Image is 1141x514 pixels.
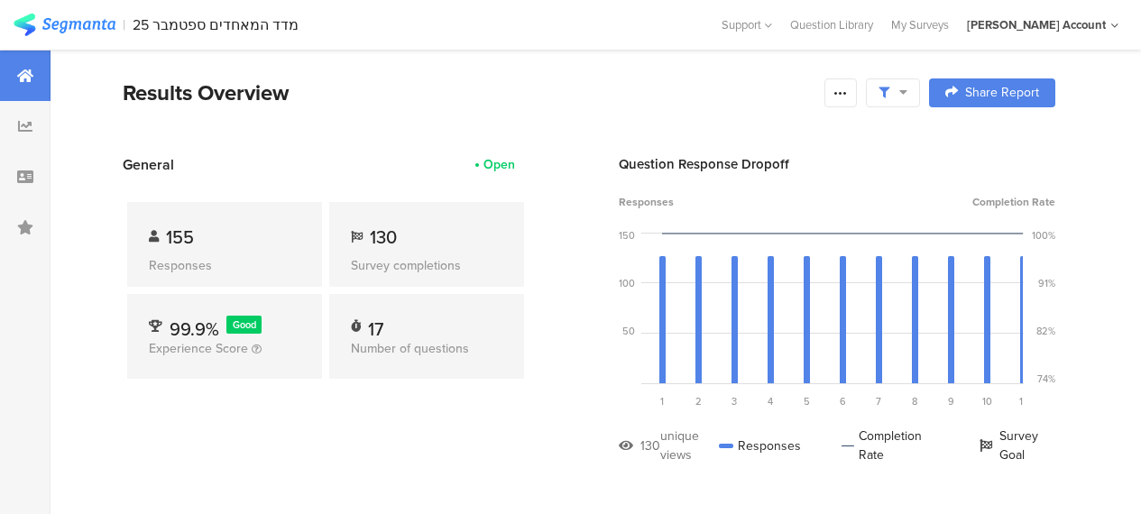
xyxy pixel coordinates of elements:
[768,394,773,408] span: 4
[660,427,719,464] div: unique views
[882,16,958,33] a: My Surveys
[149,256,300,275] div: Responses
[719,427,801,464] div: Responses
[982,394,992,408] span: 10
[170,316,219,343] span: 99.9%
[619,276,635,290] div: 100
[351,339,469,358] span: Number of questions
[622,324,635,338] div: 50
[840,394,846,408] span: 6
[123,154,174,175] span: General
[1019,394,1026,408] span: 11
[722,11,772,39] div: Support
[965,87,1039,99] span: Share Report
[948,394,954,408] span: 9
[1038,276,1055,290] div: 91%
[972,194,1055,210] span: Completion Rate
[640,436,660,455] div: 130
[123,14,125,35] div: |
[912,394,917,408] span: 8
[233,317,256,332] span: Good
[351,256,502,275] div: Survey completions
[1032,228,1055,243] div: 100%
[842,427,938,464] div: Completion Rate
[1037,372,1055,386] div: 74%
[133,16,299,33] div: מדד המאחדים ספטמבר 25
[370,224,397,251] span: 130
[967,16,1106,33] div: [PERSON_NAME] Account
[619,194,674,210] span: Responses
[483,155,515,174] div: Open
[980,427,1055,464] div: Survey Goal
[781,16,882,33] a: Question Library
[660,394,664,408] span: 1
[14,14,115,36] img: segmanta logo
[123,77,815,109] div: Results Overview
[695,394,702,408] span: 2
[876,394,881,408] span: 7
[166,224,194,251] span: 155
[619,228,635,243] div: 150
[149,339,248,358] span: Experience Score
[368,316,383,334] div: 17
[804,394,810,408] span: 5
[619,154,1055,174] div: Question Response Dropoff
[732,394,737,408] span: 3
[1036,324,1055,338] div: 82%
